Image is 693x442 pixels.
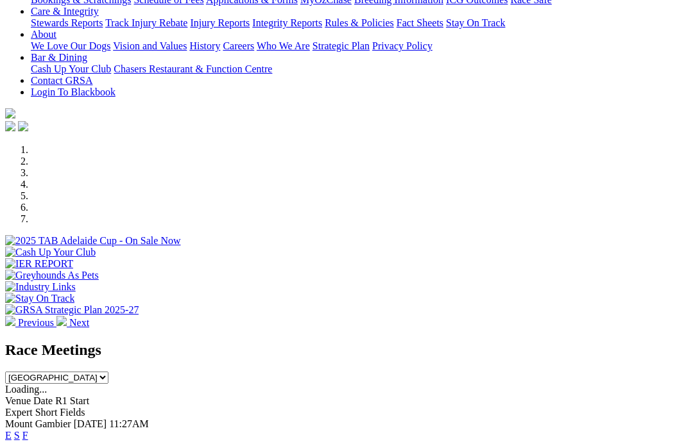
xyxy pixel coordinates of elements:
[5,258,73,270] img: IER REPORT
[56,316,67,326] img: chevron-right-pager-white.svg
[5,235,181,247] img: 2025 TAB Adelaide Cup - On Sale Now
[60,407,85,418] span: Fields
[312,40,370,51] a: Strategic Plan
[5,341,688,359] h2: Race Meetings
[33,395,53,406] span: Date
[31,17,103,28] a: Stewards Reports
[18,317,54,328] span: Previous
[5,430,12,441] a: E
[69,317,89,328] span: Next
[31,6,99,17] a: Care & Integrity
[372,40,432,51] a: Privacy Policy
[22,430,28,441] a: F
[252,17,322,28] a: Integrity Reports
[113,40,187,51] a: Vision and Values
[5,281,76,293] img: Industry Links
[31,63,688,75] div: Bar & Dining
[55,395,89,406] span: R1 Start
[31,29,56,40] a: About
[105,17,187,28] a: Track Injury Rebate
[5,316,15,326] img: chevron-left-pager-white.svg
[31,52,87,63] a: Bar & Dining
[31,17,688,29] div: Care & Integrity
[5,407,33,418] span: Expert
[5,293,74,304] img: Stay On Track
[31,75,92,86] a: Contact GRSA
[31,63,111,74] a: Cash Up Your Club
[446,17,505,28] a: Stay On Track
[74,418,107,429] span: [DATE]
[5,247,96,258] img: Cash Up Your Club
[189,40,220,51] a: History
[18,121,28,131] img: twitter.svg
[5,121,15,131] img: facebook.svg
[14,430,20,441] a: S
[397,17,443,28] a: Fact Sheets
[5,108,15,119] img: logo-grsa-white.png
[257,40,310,51] a: Who We Are
[223,40,254,51] a: Careers
[31,86,116,97] a: Login To Blackbook
[109,418,149,429] span: 11:27AM
[5,384,47,395] span: Loading...
[5,304,139,316] img: GRSA Strategic Plan 2025-27
[35,407,58,418] span: Short
[325,17,394,28] a: Rules & Policies
[5,395,31,406] span: Venue
[31,40,110,51] a: We Love Our Dogs
[190,17,250,28] a: Injury Reports
[5,317,56,328] a: Previous
[56,317,89,328] a: Next
[5,270,99,281] img: Greyhounds As Pets
[5,418,71,429] span: Mount Gambier
[114,63,272,74] a: Chasers Restaurant & Function Centre
[31,40,688,52] div: About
